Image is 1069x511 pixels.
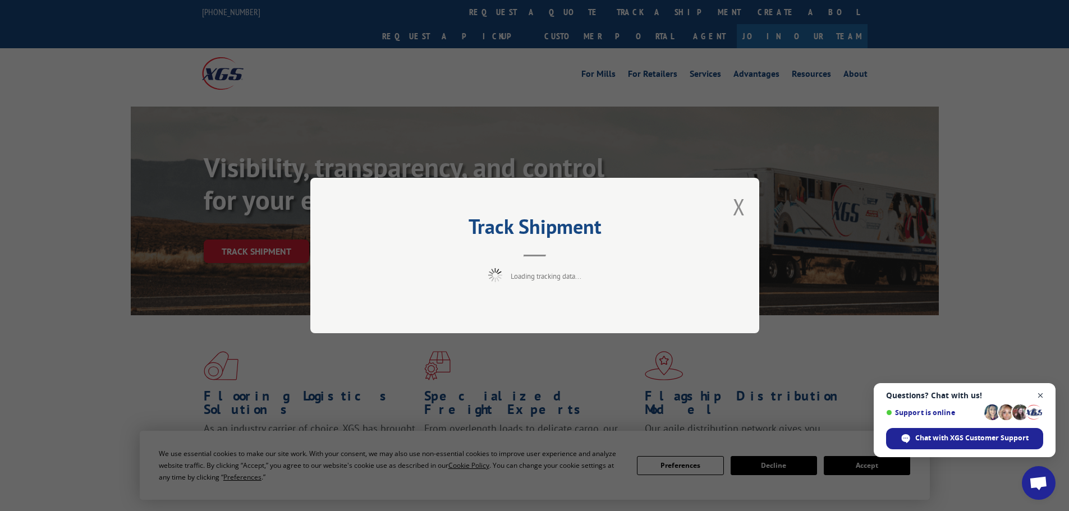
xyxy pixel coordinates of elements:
span: Support is online [886,408,980,417]
button: Close modal [733,192,745,222]
div: Open chat [1022,466,1056,500]
span: Questions? Chat with us! [886,391,1043,400]
img: xgs-loading [488,268,502,282]
span: Chat with XGS Customer Support [915,433,1029,443]
h2: Track Shipment [366,219,703,240]
div: Chat with XGS Customer Support [886,428,1043,449]
span: Close chat [1034,389,1048,403]
span: Loading tracking data... [511,271,581,281]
